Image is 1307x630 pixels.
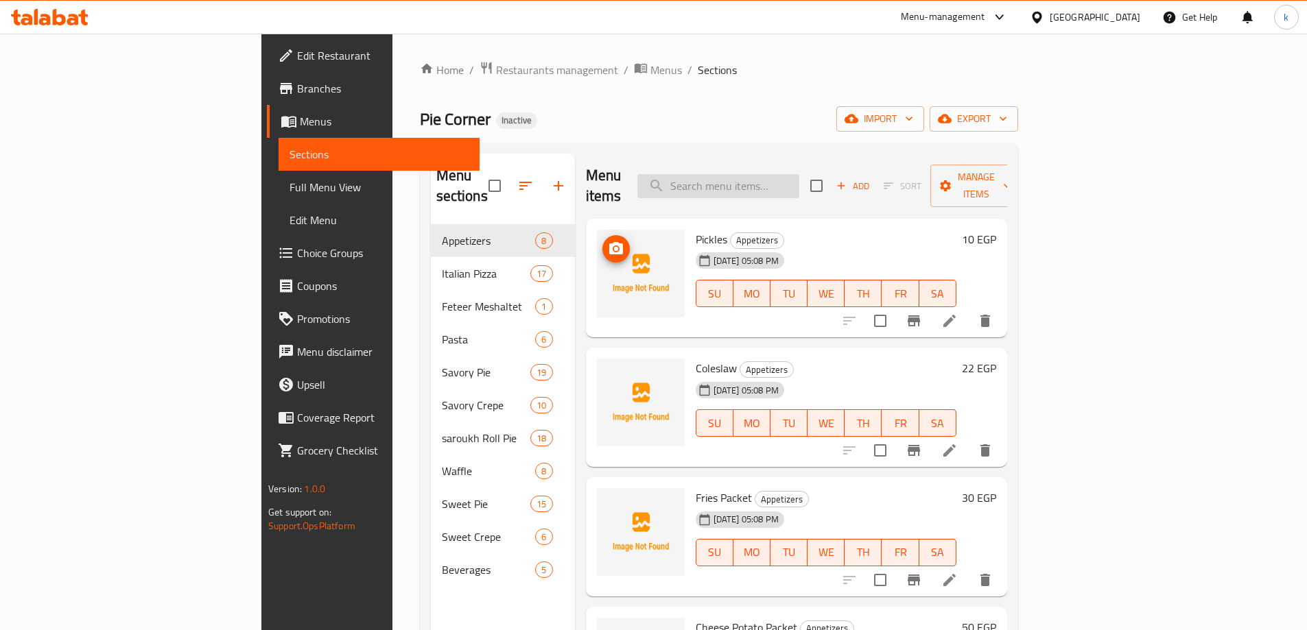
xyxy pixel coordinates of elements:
button: Branch-specific-item [897,564,930,596]
button: export [930,106,1018,132]
span: Get support on: [268,503,331,521]
button: MO [733,280,770,307]
input: search [637,174,799,198]
span: MO [739,542,765,562]
div: Sweet Pie15 [431,487,575,520]
a: Upsell [267,368,480,401]
span: SU [702,542,728,562]
span: WE [813,284,839,304]
div: Waffle [442,463,536,479]
div: items [530,364,552,380]
div: Feteer Meshaltet [442,298,536,315]
button: WE [808,539,845,566]
span: 10 [531,399,552,412]
button: delete [969,304,1002,337]
span: Coleslaw [696,358,737,378]
a: Promotions [267,302,480,335]
h6: 30 EGP [962,488,996,507]
span: TH [850,413,876,433]
h2: Menu items [586,165,622,206]
div: [GEOGRAPHIC_DATA] [1050,10,1140,25]
span: SA [925,413,951,433]
span: Italian Pizza [442,265,531,282]
span: Select all sections [480,171,509,200]
span: 1.0.0 [304,480,325,498]
nav: breadcrumb [420,61,1018,79]
img: Fries Packet [597,488,685,576]
div: Sweet Crepe6 [431,520,575,553]
span: TU [776,413,802,433]
span: SU [702,284,728,304]
div: Appetizers [730,232,784,249]
span: Manage items [941,169,1011,203]
div: items [530,430,552,446]
a: Coupons [267,269,480,302]
span: 5 [536,564,552,577]
span: Menus [300,113,469,130]
button: SA [919,539,956,566]
div: Savory Crepe10 [431,389,575,422]
button: TU [770,409,808,437]
span: WE [813,542,839,562]
div: items [535,463,552,479]
span: Appetizers [755,492,808,507]
span: saroukh Roll Pie [442,430,531,446]
span: SA [925,284,951,304]
button: TU [770,539,808,566]
div: Inactive [496,112,537,129]
div: saroukh Roll Pie18 [431,422,575,455]
span: Savory Pie [442,364,531,380]
span: FR [887,284,913,304]
button: Branch-specific-item [897,434,930,467]
button: FR [882,409,919,437]
a: Edit menu item [941,442,958,459]
button: TH [845,409,882,437]
span: TH [850,542,876,562]
span: Sweet Pie [442,496,531,512]
span: Select section [802,171,831,200]
span: Beverages [442,561,536,578]
span: Savory Crepe [442,397,531,413]
button: SA [919,409,956,437]
div: items [535,561,552,578]
span: Full Menu View [290,179,469,195]
nav: Menu sections [431,219,575,592]
button: Branch-specific-item [897,304,930,337]
span: Grocery Checklist [297,442,469,459]
h6: 10 EGP [962,230,996,249]
span: [DATE] 05:08 PM [708,254,784,267]
span: TH [850,284,876,304]
button: FR [882,280,919,307]
div: Pasta [442,331,536,348]
span: Sections [698,62,737,78]
button: WE [808,409,845,437]
button: delete [969,434,1002,467]
div: items [530,496,552,512]
span: 6 [536,333,552,346]
span: MO [739,284,765,304]
a: Menu disclaimer [267,335,480,368]
div: Appetizers [740,361,794,378]
button: WE [808,280,845,307]
span: 8 [536,465,552,478]
button: Manage items [930,165,1022,207]
span: Fries Packet [696,487,752,508]
div: items [530,397,552,413]
button: Add section [542,169,575,202]
button: Add [831,175,875,197]
span: SU [702,413,728,433]
span: Sweet Crepe [442,529,536,545]
button: TH [845,280,882,307]
span: FR [887,542,913,562]
span: 17 [531,267,552,280]
span: 15 [531,498,552,511]
li: / [624,62,628,78]
span: Sections [290,146,469,162]
a: Restaurants management [480,61,618,79]
span: export [941,110,1007,128]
